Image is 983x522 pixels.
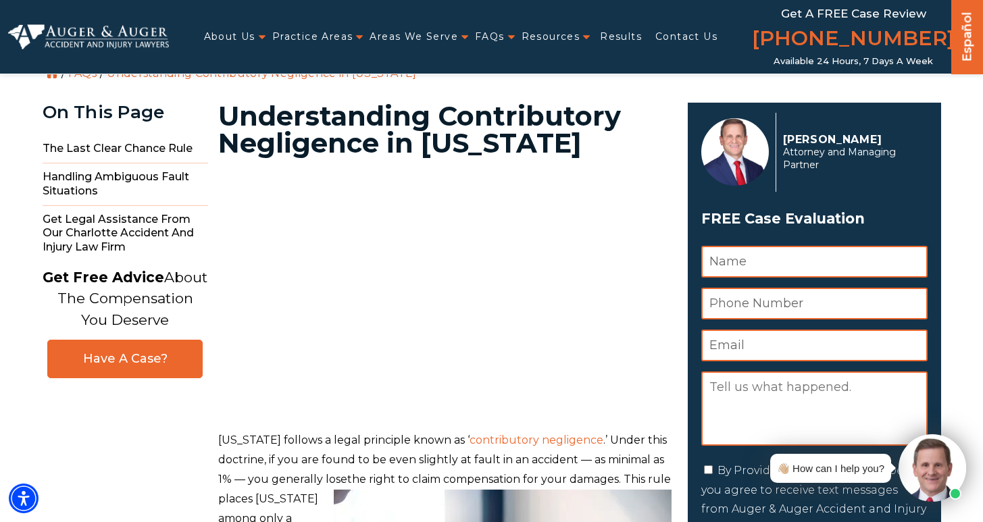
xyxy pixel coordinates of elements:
[783,146,920,172] span: Attorney and Managing Partner
[43,269,164,286] strong: Get Free Advice
[43,206,208,261] span: Get Legal Assistance From Our Charlotte Accident and Injury Law Firm
[43,267,207,331] p: About The Compensation You Deserve
[752,24,955,56] a: [PHONE_NUMBER]
[781,7,926,20] span: Get a FREE Case Review
[218,434,470,446] span: [US_STATE] follows a legal principle known as ‘
[47,340,203,378] a: Have A Case?
[701,246,928,278] input: Name
[777,459,884,477] div: 👋🏼 How can I help you?
[774,56,933,67] span: Available 24 Hours, 7 Days a Week
[272,23,353,51] a: Practice Areas
[899,434,966,502] img: Intaker widget Avatar
[8,24,169,49] img: Auger & Auger Accident and Injury Lawyers Logo
[43,135,208,163] span: The Last Clear Chance Rule
[600,23,642,51] a: Results
[370,23,458,51] a: Areas We Serve
[470,434,603,446] a: contributory negligence
[522,23,580,51] a: Resources
[9,484,39,513] div: Accessibility Menu
[701,206,928,232] span: FREE Case Evaluation
[783,133,920,146] p: [PERSON_NAME]
[701,330,928,361] input: Email
[701,118,769,186] img: Herbert Auger
[701,288,928,319] input: Phone Number
[218,174,672,411] iframe: YouTube video player
[43,163,208,206] span: Handling Ambiguous Fault Situations
[218,103,672,157] h1: Understanding Contributory Negligence in [US_STATE]
[204,23,255,51] a: About Us
[655,23,717,51] a: Contact Us
[61,351,188,367] span: Have A Case?
[475,23,505,51] a: FAQs
[43,103,208,122] div: On This Page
